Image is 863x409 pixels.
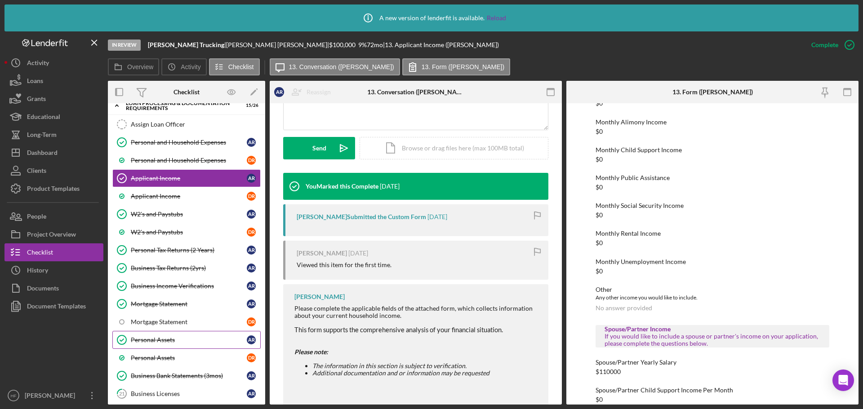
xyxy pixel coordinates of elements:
div: History [27,261,48,281]
button: Documents [4,279,103,297]
div: Monthly Child Support Income [596,146,829,154]
a: Loans [4,72,103,90]
div: $0 [596,128,603,135]
button: Clients [4,162,103,180]
span: $100,000 [329,41,356,48]
button: Educational [4,108,103,126]
div: $0 [596,100,603,107]
div: A new version of lenderfit is available. [357,7,506,29]
div: Applicant Income [131,175,247,182]
div: Educational [27,108,60,128]
div: $0 [596,156,603,163]
div: D R [247,317,256,326]
a: Mortgage StatementDR [112,313,261,331]
div: 72 mo [367,41,383,48]
div: [PERSON_NAME] [PERSON_NAME] | [226,41,329,48]
button: Activity [4,54,103,72]
div: Product Templates [27,180,80,200]
div: No answer provided [596,304,652,312]
label: Checklist [228,63,254,70]
b: [PERSON_NAME] Trucking [148,41,224,48]
div: A R [247,246,256,255]
button: HF[PERSON_NAME] [4,387,103,405]
div: $0 [596,184,603,191]
a: Business Income VerificationsAR [112,277,261,295]
div: D R [247,192,256,201]
text: HF [11,393,17,398]
div: Monthly Rental Income [596,230,829,237]
div: Assign Loan Officer [131,121,260,128]
button: Activity [161,58,206,75]
div: Personal and Household Expenses [131,139,247,146]
div: A R [247,281,256,290]
label: 13. Form ([PERSON_NAME]) [422,63,504,70]
button: Grants [4,90,103,108]
div: Business Bank Statements (3mos) [131,372,247,379]
div: Send [312,137,326,159]
div: A R [274,87,284,97]
span: This form supports the comprehensive analysis of your financial situation. [294,326,503,334]
div: [PERSON_NAME] [22,387,81,407]
div: Any other income you would like to include. [596,293,829,302]
label: Overview [127,63,153,70]
div: Personal Assets [131,336,247,343]
div: D R [247,228,256,237]
div: A R [247,335,256,344]
div: Mortgage Statement [131,300,247,308]
div: Open Intercom Messenger [832,369,854,391]
a: Dashboard [4,144,103,162]
div: | 13. Applicant Income ([PERSON_NAME]) [383,41,499,48]
a: Project Overview [4,225,103,243]
button: Long-Term [4,126,103,144]
button: Overview [108,58,159,75]
tspan: 21 [119,391,125,396]
div: 13. Form ([PERSON_NAME]) [672,88,753,96]
label: Activity [181,63,200,70]
div: Long-Term [27,126,57,146]
div: Project Overview [27,225,76,246]
div: Personal and Household Expenses [131,157,247,164]
div: A R [247,371,256,380]
a: Mortgage StatementAR [112,295,261,313]
div: $0 [596,211,603,219]
div: Please complete the applicable fields of the attached form, which collects information about your... [294,305,539,319]
div: [PERSON_NAME] Submitted the Custom Form [297,213,426,220]
div: Business Licenses [131,390,247,397]
a: Applicant IncomeAR [112,169,261,187]
button: Checklist [209,58,260,75]
div: People [27,207,46,228]
time: 2025-04-16 00:34 [427,213,447,220]
div: A R [247,138,256,147]
div: W2's and Paystubs [131,211,247,218]
a: Personal Tax Returns (2 Years)AR [112,241,261,259]
a: Assign Loan Officer [112,115,261,133]
div: D R [247,353,256,362]
div: Clients [27,162,46,182]
div: [PERSON_NAME] [297,250,347,257]
div: Documents [27,279,59,299]
div: Spouse/Partner Income [605,325,820,333]
div: 15 / 26 [242,103,258,108]
div: In Review [108,40,141,51]
div: Spouse/Partner Child Support Income Per Month [596,387,829,394]
div: Applicant Income [131,193,247,200]
div: Reassign [307,83,331,101]
div: Complete [811,36,838,54]
em: Please note: [294,348,328,356]
div: W2's and Paystubs [131,229,247,236]
a: Personal AssetsAR [112,331,261,349]
a: Product Templates [4,180,103,198]
a: Business Bank Statements (3mos)AR [112,367,261,385]
div: A R [247,299,256,308]
div: Viewed this item for the first time. [297,261,391,268]
button: 13. Form ([PERSON_NAME]) [402,58,510,75]
a: Personal and Household ExpensesDR [112,151,261,169]
a: 21Business LicensesAR [112,385,261,403]
div: Document Templates [27,297,86,317]
div: Dashboard [27,144,58,164]
div: Personal Assets [131,354,247,361]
